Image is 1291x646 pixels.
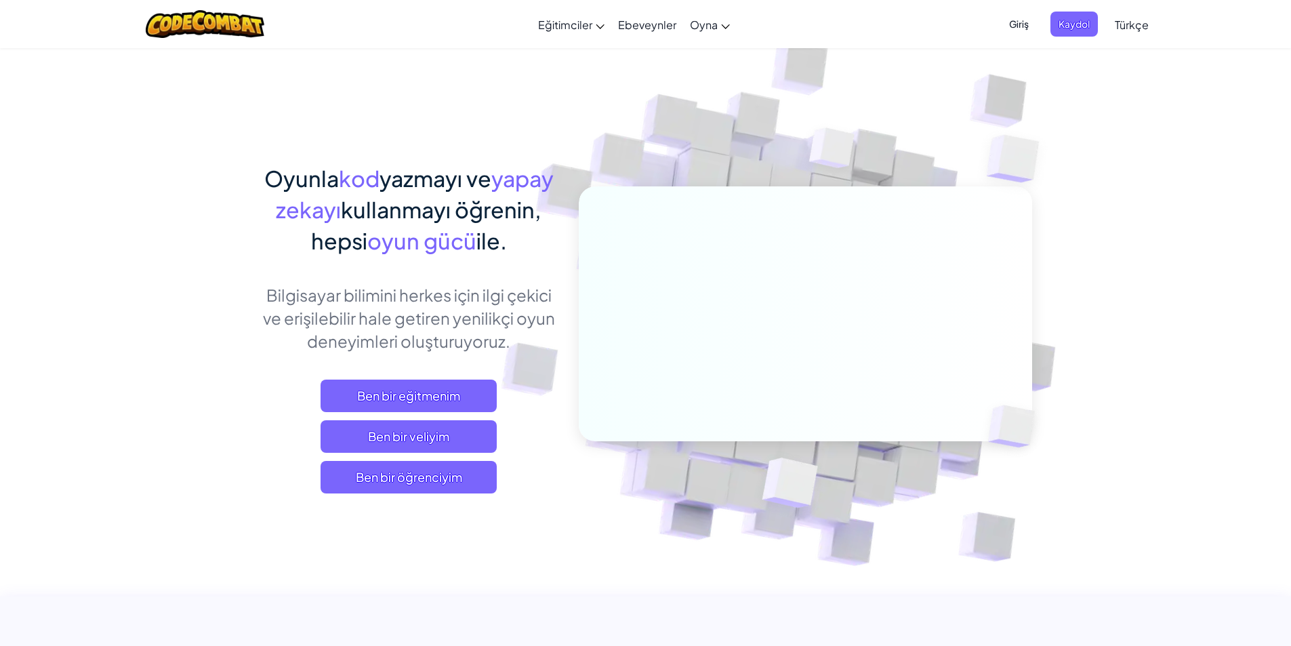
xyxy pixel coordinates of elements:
img: Overlap cubes [729,429,850,542]
span: yazmayı ve [380,165,491,192]
a: Oyna [683,6,737,43]
span: Oyunla [264,165,339,192]
a: Ebeveynler [611,6,683,43]
span: Türkçe [1115,18,1149,32]
span: kod [339,165,380,192]
button: Ben bir öğrenciyim [321,461,497,493]
p: Bilgisayar bilimini herkes için ilgi çekici ve erişilebilir hale getiren yenilikçi oyun deneyimle... [260,283,558,352]
a: Eğitimciler [531,6,611,43]
span: Oyna [690,18,718,32]
span: Eğitimciler [538,18,592,32]
span: oyun gücü [367,227,476,254]
img: Overlap cubes [960,102,1077,216]
span: kullanmayı öğrenin, hepsi [311,196,542,254]
img: Overlap cubes [783,101,881,202]
span: ile. [476,227,507,254]
a: Türkçe [1108,6,1155,43]
img: CodeCombat logo [146,10,264,38]
a: Ben bir eğitmenim [321,380,497,412]
button: Kaydol [1050,12,1098,37]
a: Ben bir veliyim [321,420,497,453]
button: Giriş [1001,12,1037,37]
img: Overlap cubes [965,377,1067,476]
